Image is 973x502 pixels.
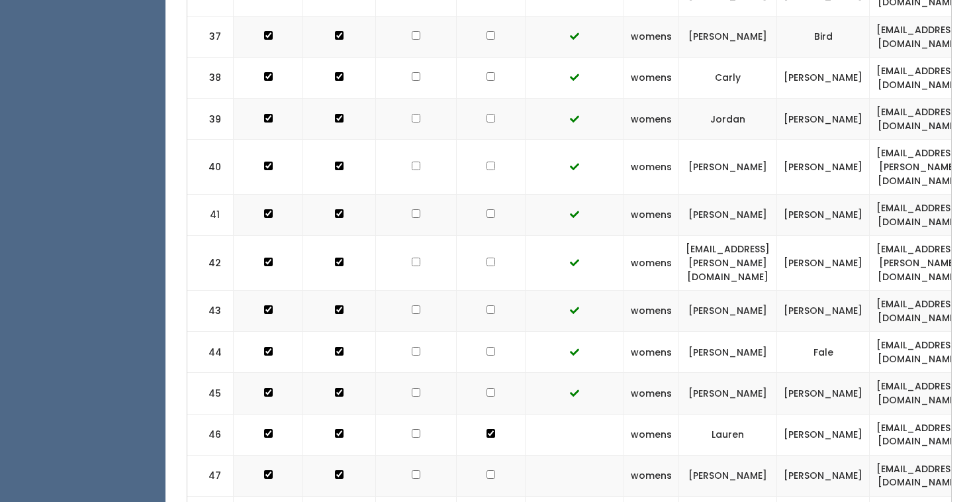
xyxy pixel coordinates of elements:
[870,291,968,332] td: [EMAIL_ADDRESS][DOMAIN_NAME]
[624,99,679,140] td: womens
[777,99,870,140] td: [PERSON_NAME]
[777,236,870,291] td: [PERSON_NAME]
[679,99,777,140] td: Jordan
[870,58,968,99] td: [EMAIL_ADDRESS][DOMAIN_NAME]
[679,58,777,99] td: Carly
[870,373,968,414] td: [EMAIL_ADDRESS][DOMAIN_NAME]
[777,414,870,455] td: [PERSON_NAME]
[624,58,679,99] td: womens
[679,373,777,414] td: [PERSON_NAME]
[187,58,234,99] td: 38
[870,236,968,291] td: [EMAIL_ADDRESS][PERSON_NAME][DOMAIN_NAME]
[870,455,968,496] td: [EMAIL_ADDRESS][DOMAIN_NAME]
[870,332,968,373] td: [EMAIL_ADDRESS][DOMAIN_NAME]
[870,195,968,236] td: [EMAIL_ADDRESS][DOMAIN_NAME]
[187,99,234,140] td: 39
[624,455,679,496] td: womens
[777,58,870,99] td: [PERSON_NAME]
[187,195,234,236] td: 41
[777,140,870,195] td: [PERSON_NAME]
[187,17,234,58] td: 37
[679,414,777,455] td: Lauren
[624,17,679,58] td: womens
[624,236,679,291] td: womens
[679,291,777,332] td: [PERSON_NAME]
[187,236,234,291] td: 42
[624,291,679,332] td: womens
[870,99,968,140] td: [EMAIL_ADDRESS][DOMAIN_NAME]
[777,373,870,414] td: [PERSON_NAME]
[187,373,234,414] td: 45
[679,195,777,236] td: [PERSON_NAME]
[624,332,679,373] td: womens
[624,195,679,236] td: womens
[187,332,234,373] td: 44
[679,332,777,373] td: [PERSON_NAME]
[679,17,777,58] td: [PERSON_NAME]
[870,414,968,455] td: [EMAIL_ADDRESS][DOMAIN_NAME]
[187,414,234,455] td: 46
[624,414,679,455] td: womens
[777,17,870,58] td: Bird
[187,455,234,496] td: 47
[679,455,777,496] td: [PERSON_NAME]
[777,291,870,332] td: [PERSON_NAME]
[187,291,234,332] td: 43
[679,236,777,291] td: [EMAIL_ADDRESS][PERSON_NAME][DOMAIN_NAME]
[624,140,679,195] td: womens
[777,455,870,496] td: [PERSON_NAME]
[187,140,234,195] td: 40
[679,140,777,195] td: [PERSON_NAME]
[777,332,870,373] td: Fale
[777,195,870,236] td: [PERSON_NAME]
[870,140,968,195] td: [EMAIL_ADDRESS][PERSON_NAME][DOMAIN_NAME]
[624,373,679,414] td: womens
[870,17,968,58] td: [EMAIL_ADDRESS][DOMAIN_NAME]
